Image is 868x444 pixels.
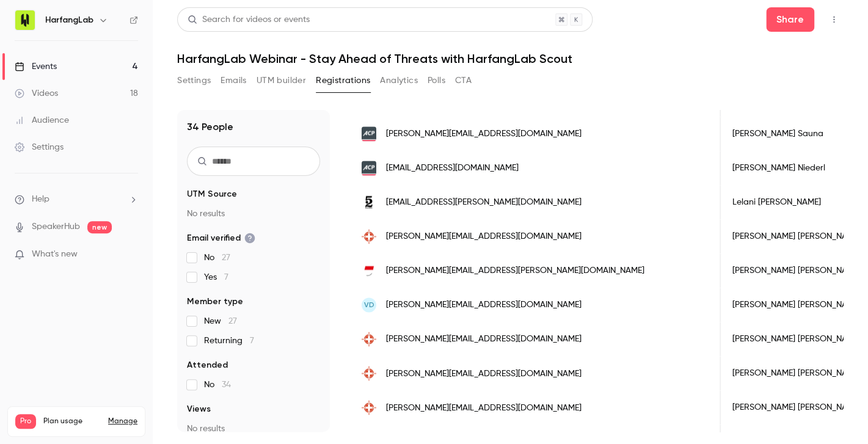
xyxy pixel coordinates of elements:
span: [PERSON_NAME][EMAIL_ADDRESS][DOMAIN_NAME] [386,367,582,380]
button: CTA [455,71,472,90]
span: Email verified [187,232,255,244]
span: [EMAIL_ADDRESS][PERSON_NAME][DOMAIN_NAME] [386,196,582,209]
a: SpeakerHub [32,220,80,233]
span: 34 [222,380,231,389]
p: No results [187,423,320,435]
img: ikarus.at [362,332,376,346]
span: Views [187,403,211,415]
button: Share [766,7,814,32]
div: Events [15,60,57,73]
h6: HarfangLab [45,14,93,26]
span: new [87,221,112,233]
div: Search for videos or events [188,13,310,26]
img: ikarus.at [362,229,376,244]
li: help-dropdown-opener [15,193,138,206]
span: [PERSON_NAME][EMAIL_ADDRESS][DOMAIN_NAME] [386,230,582,243]
span: [PERSON_NAME][EMAIL_ADDRESS][DOMAIN_NAME] [386,333,582,346]
button: Analytics [380,71,418,90]
span: What's new [32,248,78,261]
span: [PERSON_NAME][EMAIL_ADDRESS][DOMAIN_NAME] [386,128,582,140]
img: HarfangLab [15,10,35,30]
span: No [204,252,230,264]
button: Emails [221,71,246,90]
span: No [204,379,231,391]
span: Returning [204,335,254,347]
span: Attended [187,359,228,371]
img: acp.at [362,126,376,141]
span: [PERSON_NAME][EMAIL_ADDRESS][DOMAIN_NAME] [386,299,582,311]
button: Settings [177,71,211,90]
span: 27 [228,317,237,326]
button: Polls [428,71,445,90]
div: Audience [15,114,69,126]
button: UTM builder [257,71,306,90]
img: ikarus.at [362,400,376,415]
img: ikarus.at [362,366,376,380]
span: [PERSON_NAME][EMAIL_ADDRESS][DOMAIN_NAME] [386,401,582,414]
span: 7 [224,273,228,282]
p: No results [187,208,320,220]
span: Member type [187,296,243,308]
span: 7 [250,337,254,345]
span: [PERSON_NAME][EMAIL_ADDRESS][PERSON_NAME][DOMAIN_NAME] [386,264,644,277]
span: [EMAIL_ADDRESS][DOMAIN_NAME] [386,162,519,175]
iframe: Noticeable Trigger [123,249,138,260]
span: Help [32,193,49,206]
img: acp.at [362,161,376,175]
span: Yes [204,271,228,283]
span: Pro [15,414,36,429]
a: Manage [108,417,137,426]
button: Registrations [316,71,370,90]
h1: 34 People [187,120,233,134]
span: New [204,315,237,327]
div: Settings [15,141,64,153]
div: Videos [15,87,58,100]
span: Plan usage [43,417,101,426]
span: VD [364,299,374,310]
h1: HarfangLab Webinar - Stay Ahead of Threats with HarfangLab Scout [177,51,844,66]
span: UTM Source [187,188,237,200]
span: 27 [222,253,230,262]
img: aio.so.ch [362,263,376,278]
img: 52-entertainment.com [362,195,376,209]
